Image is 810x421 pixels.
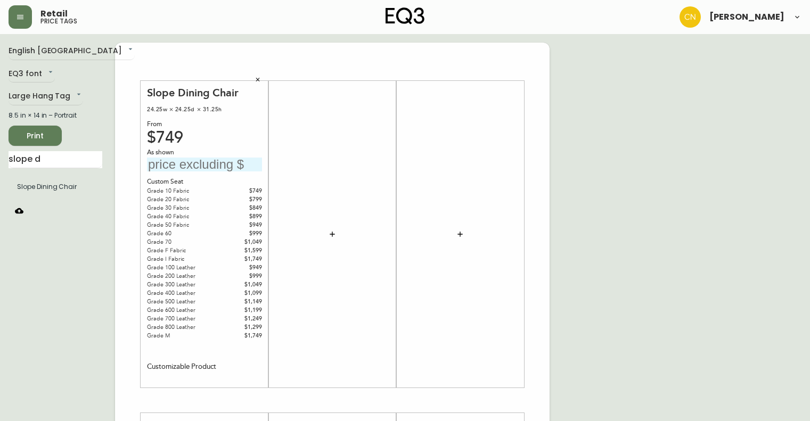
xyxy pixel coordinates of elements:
[222,246,262,255] div: $1,599
[147,133,262,143] div: $749
[680,6,701,28] img: c84cfeac70e636aa0953565b6890594c
[222,204,262,212] div: $849
[147,306,222,315] div: Grade 600 Leather
[222,323,262,332] div: $1,299
[9,178,102,196] li: Large Hang Tag
[222,187,262,195] div: $749
[147,332,222,340] div: Grade M
[386,7,425,24] img: logo
[222,289,262,298] div: $1,099
[222,238,262,246] div: $1,049
[147,187,222,195] div: Grade 10 Fabric
[147,212,222,221] div: Grade 40 Fabric
[147,158,262,172] input: price excluding $
[222,306,262,315] div: $1,199
[222,332,262,340] div: $1,749
[222,255,262,263] div: $1,749
[147,148,176,158] span: As shown
[9,111,102,120] div: 8.5 in × 14 in – Portrait
[147,238,222,246] div: Grade 70
[147,105,262,114] div: 24.25w × 24.25d × 31.25h
[40,18,77,24] h5: price tags
[40,10,68,18] span: Retail
[709,13,784,21] span: [PERSON_NAME]
[147,315,222,323] div: Grade 700 Leather
[9,88,83,105] div: Large Hang Tag
[147,272,222,280] div: Grade 200 Leather
[147,255,222,263] div: Grade I Fabric
[222,195,262,204] div: $799
[147,221,222,229] div: Grade 50 Fabric
[222,221,262,229] div: $949
[147,323,222,332] div: Grade 800 Leather
[222,212,262,221] div: $899
[9,43,135,60] div: English [GEOGRAPHIC_DATA]
[222,229,262,238] div: $999
[147,362,216,372] div: Customizable Product
[9,151,102,168] input: Search
[9,65,55,83] div: EQ3 font
[147,86,262,100] div: Slope Dining Chair
[222,280,262,289] div: $1,049
[147,195,222,204] div: Grade 20 Fabric
[9,126,62,146] button: Print
[147,280,222,289] div: Grade 300 Leather
[147,204,222,212] div: Grade 30 Fabric
[147,298,222,306] div: Grade 500 Leather
[222,272,262,280] div: $999
[147,120,162,128] span: From
[147,263,222,272] div: Grade 100 Leather
[147,289,222,298] div: Grade 400 Leather
[147,246,222,255] div: Grade F Fabric
[222,298,262,306] div: $1,149
[147,229,222,238] div: Grade 60
[147,177,262,187] div: Custom Seat
[17,129,53,143] span: Print
[222,263,262,272] div: $949
[222,315,262,323] div: $1,249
